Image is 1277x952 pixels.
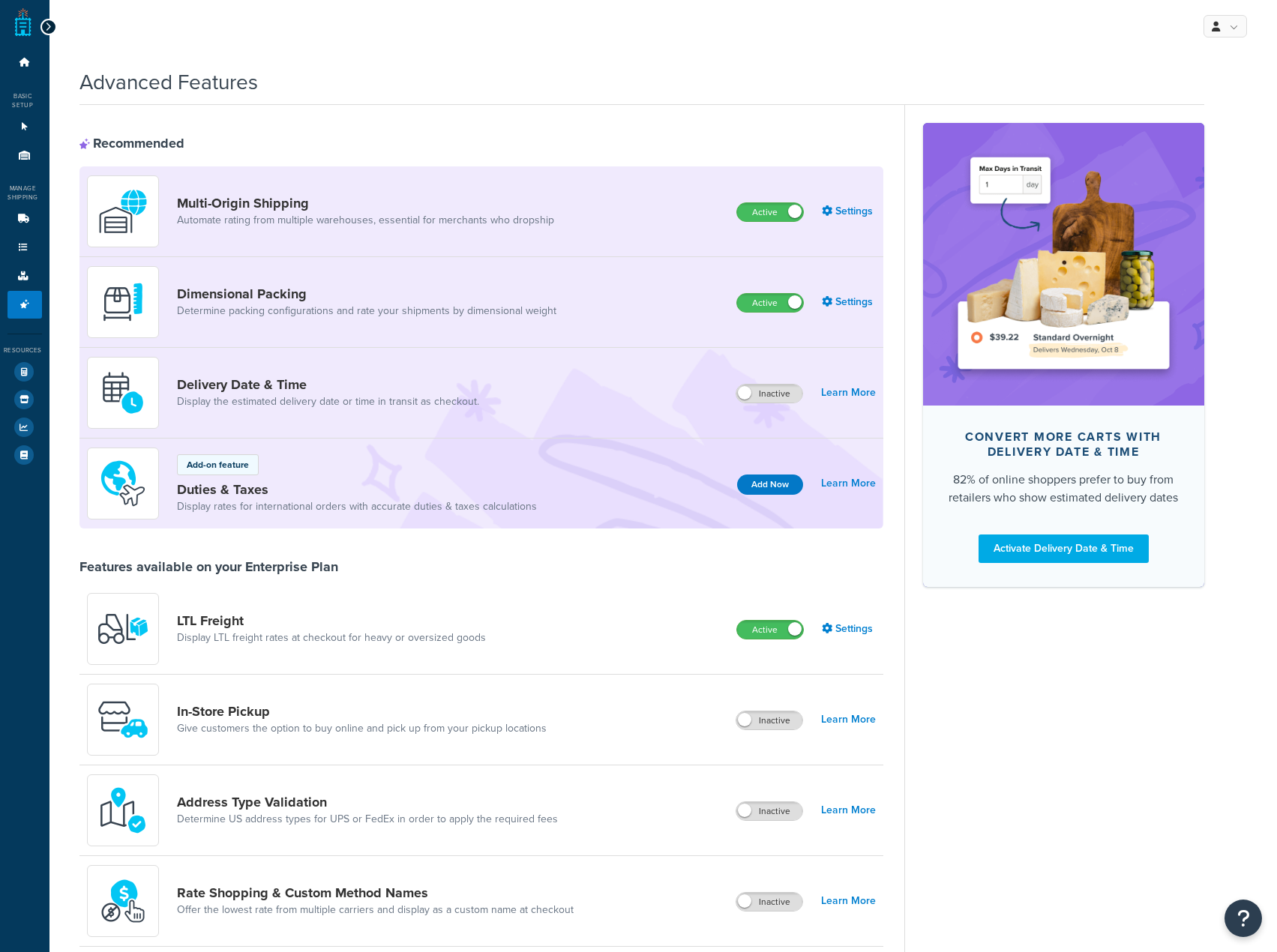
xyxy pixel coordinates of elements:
a: Address Type Validation [177,794,558,810]
a: Learn More [821,891,876,912]
img: y79ZsPf0fXUFUhFXDzUgf+ktZg5F2+ohG75+v3d2s1D9TjoU8PiyCIluIjV41seZevKCRuEjTPPOKHJsQcmKCXGdfprl3L4q7... [97,603,149,655]
a: Display LTL freight rates at checkout for heavy or oversized goods [177,630,486,645]
a: Display the estimated delivery date or time in transit as checkout. [177,394,479,409]
li: Marketplace [7,386,42,413]
a: Settings [822,292,876,313]
div: 82% of online shoppers prefer to buy from retailers who show estimated delivery dates [947,471,1180,507]
li: Help Docs [7,442,42,469]
div: Convert more carts with delivery date & time [947,430,1180,460]
a: Automate rating from multiple warehouses, essential for merchants who dropship [177,213,554,228]
a: Learn More [821,382,876,403]
button: Add Now [737,475,803,495]
li: Carriers [7,205,42,233]
label: Inactive [736,385,802,403]
a: Settings [822,201,876,222]
a: Display rates for international orders with accurate duties & taxes calculations [177,499,537,514]
label: Active [737,203,803,221]
a: Learn More [821,473,876,494]
a: Activate Delivery Date & Time [979,534,1149,563]
img: gfkeb5ejjkALwAAAABJRU5ErkJggg== [97,367,149,419]
a: Dimensional Packing [177,286,556,302]
label: Active [737,294,803,312]
p: Add-on feature [187,458,249,472]
a: In-Store Pickup [177,703,547,720]
img: icon-duo-feat-landed-cost-7136b061.png [97,457,149,510]
img: wfgcfpwTIucLEAAAAASUVORK5CYII= [97,693,149,746]
a: Duties & Taxes [177,481,537,498]
div: Recommended [79,135,184,151]
a: Learn More [821,800,876,821]
label: Active [737,621,803,639]
a: Determine packing configurations and rate your shipments by dimensional weight [177,304,556,319]
label: Inactive [736,802,802,820]
label: Inactive [736,893,802,911]
li: Shipping Rules [7,234,42,262]
h1: Advanced Features [79,67,258,97]
a: Delivery Date & Time [177,376,479,393]
img: kIG8fy0lQAAAABJRU5ErkJggg== [97,784,149,837]
img: feature-image-ddt-36eae7f7280da8017bfb280eaccd9c446f90b1fe08728e4019434db127062ab4.png [946,145,1182,382]
div: Features available on your Enterprise Plan [79,558,338,575]
a: Learn More [821,709,876,730]
a: Offer the lowest rate from multiple carriers and display as a custom name at checkout [177,903,574,918]
a: Rate Shopping & Custom Method Names [177,885,574,901]
a: Settings [822,618,876,639]
li: Test Your Rates [7,358,42,385]
a: Give customers the option to buy online and pick up from your pickup locations [177,721,547,736]
li: Advanced Features [7,291,42,319]
li: Dashboard [7,49,42,76]
label: Inactive [736,711,802,729]
img: DTVBYsAAAAAASUVORK5CYII= [97,276,149,328]
li: Websites [7,113,42,141]
li: Boxes [7,262,42,290]
img: WatD5o0RtDAAAAAElFTkSuQmCC [97,185,149,238]
li: Origins [7,142,42,169]
a: LTL Freight [177,612,486,629]
a: Determine US address types for UPS or FedEx in order to apply the required fees [177,812,558,827]
button: Open Resource Center [1225,900,1262,937]
a: Multi-Origin Shipping [177,195,554,211]
img: icon-duo-feat-rate-shopping-ecdd8bed.png [97,875,149,927]
li: Analytics [7,414,42,441]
